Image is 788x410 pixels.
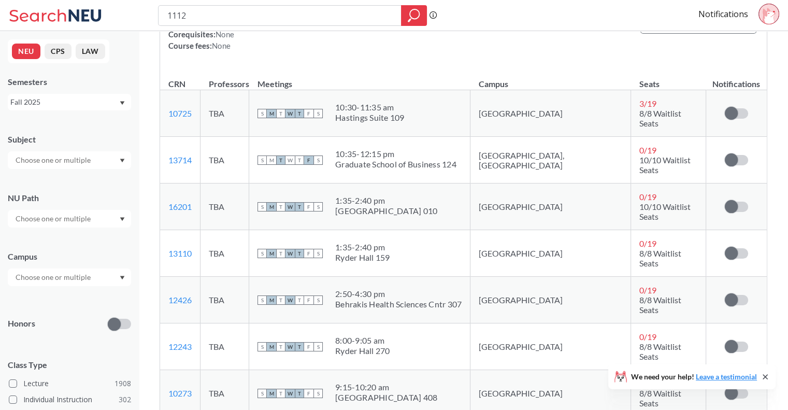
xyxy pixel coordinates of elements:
span: T [295,109,304,118]
span: F [304,295,313,305]
div: Fall 2025 [10,96,119,108]
span: 0 / 19 [639,285,656,295]
a: 16201 [168,202,192,211]
span: None [212,41,231,50]
span: T [295,249,304,258]
td: TBA [200,230,249,277]
span: F [304,342,313,351]
span: S [257,109,267,118]
span: S [313,202,323,211]
span: F [304,155,313,165]
span: W [285,342,295,351]
svg: Dropdown arrow [120,217,125,221]
a: 13110 [168,248,192,258]
th: Meetings [249,68,470,90]
div: [GEOGRAPHIC_DATA] 408 [335,392,437,403]
label: Lecture [9,377,131,390]
span: None [216,30,234,39]
span: 0 / 19 [639,145,656,155]
svg: magnifying glass [408,8,420,23]
span: M [267,155,276,165]
div: 9:15 - 10:20 am [335,382,437,392]
td: [GEOGRAPHIC_DATA] [470,323,631,370]
span: M [267,389,276,398]
span: 0 / 19 [639,238,656,248]
span: S [257,342,267,351]
span: M [267,249,276,258]
a: 12426 [168,295,192,305]
span: S [313,109,323,118]
td: [GEOGRAPHIC_DATA] [470,183,631,230]
input: Choose one or multiple [10,271,97,284]
div: Fall 2025Dropdown arrow [8,94,131,110]
span: S [313,155,323,165]
div: Semesters [8,76,131,88]
svg: Dropdown arrow [120,159,125,163]
th: Campus [470,68,631,90]
span: W [285,109,295,118]
span: 10/10 Waitlist Seats [639,155,691,175]
span: M [267,295,276,305]
span: T [276,249,285,258]
span: S [313,295,323,305]
div: 8:00 - 9:05 am [335,335,390,346]
span: 8/8 Waitlist Seats [639,295,681,315]
span: T [295,389,304,398]
span: F [304,389,313,398]
span: S [257,249,267,258]
div: 1:35 - 2:40 pm [335,242,390,252]
span: S [257,389,267,398]
td: TBA [200,183,249,230]
a: Notifications [698,8,748,20]
span: 1908 [114,378,131,389]
td: [GEOGRAPHIC_DATA] [470,277,631,323]
span: T [276,295,285,305]
td: TBA [200,90,249,137]
input: Class, professor, course number, "phrase" [166,7,394,24]
div: Hastings Suite 109 [335,112,405,123]
a: 12243 [168,342,192,351]
button: NEU [12,44,40,59]
span: F [304,109,313,118]
div: Ryder Hall 270 [335,346,390,356]
span: 0 / 19 [639,332,656,342]
svg: Dropdown arrow [120,276,125,280]
span: 8/8 Waitlist Seats [639,342,681,361]
div: Subject [8,134,131,145]
span: S [257,155,267,165]
div: Graduate School of Business 124 [335,159,456,169]
div: 10:30 - 11:35 am [335,102,405,112]
span: W [285,202,295,211]
th: Seats [631,68,706,90]
a: 13714 [168,155,192,165]
td: [GEOGRAPHIC_DATA] [470,90,631,137]
td: [GEOGRAPHIC_DATA] [470,230,631,277]
span: T [276,202,285,211]
span: T [276,389,285,398]
span: T [295,342,304,351]
div: 10:35 - 12:15 pm [335,149,456,159]
span: We need your help! [631,373,757,380]
div: Ryder Hall 159 [335,252,390,263]
span: W [285,155,295,165]
span: W [285,389,295,398]
button: LAW [76,44,105,59]
th: Notifications [706,68,766,90]
div: magnifying glass [401,5,427,26]
span: 0 / 19 [639,192,656,202]
a: Leave a testimonial [696,372,757,381]
td: TBA [200,137,249,183]
span: T [295,295,304,305]
td: TBA [200,277,249,323]
div: NU Path [8,192,131,204]
span: W [285,295,295,305]
span: 8/8 Waitlist Seats [639,388,681,408]
span: W [285,249,295,258]
div: [GEOGRAPHIC_DATA] 010 [335,206,437,216]
svg: Dropdown arrow [120,101,125,105]
div: Dropdown arrow [8,210,131,228]
span: S [257,295,267,305]
td: TBA [200,323,249,370]
button: CPS [45,44,71,59]
span: S [313,342,323,351]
